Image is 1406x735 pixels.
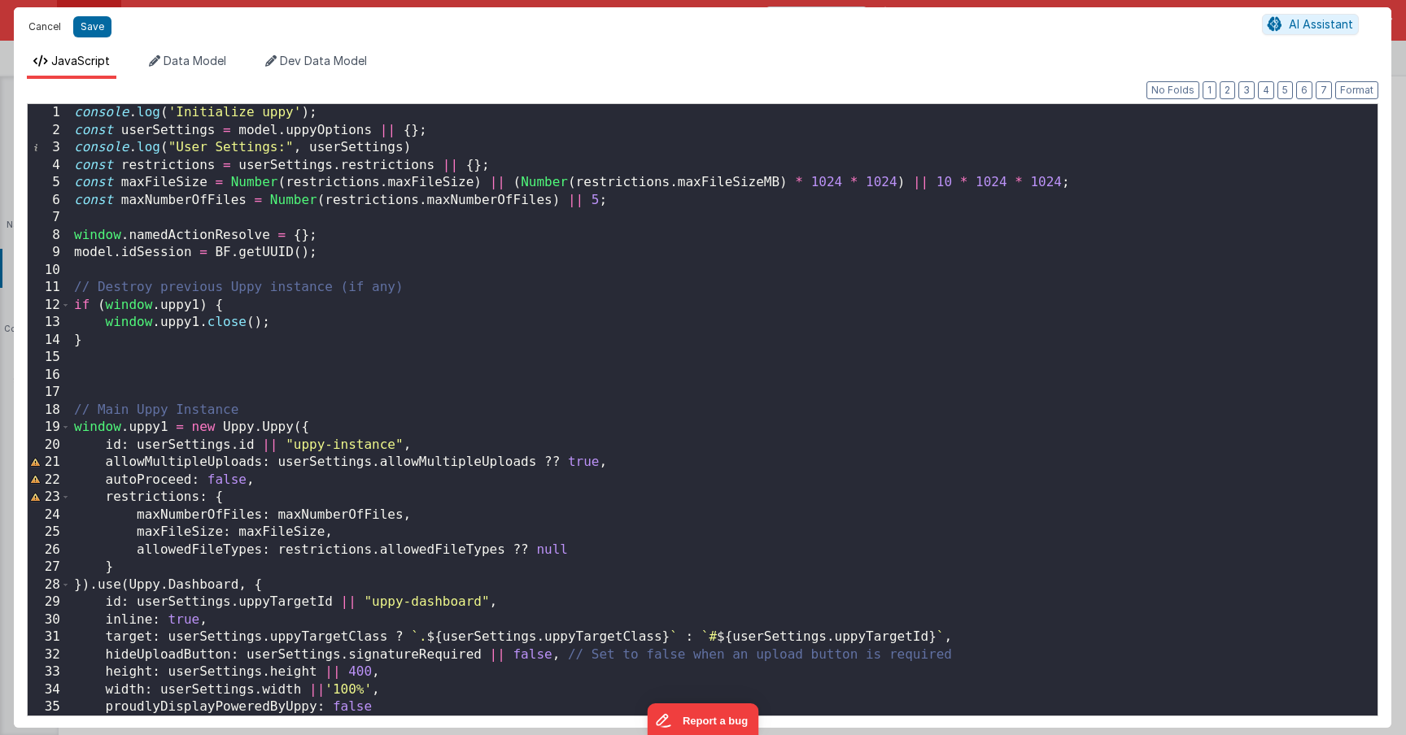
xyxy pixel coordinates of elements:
[28,122,71,140] div: 2
[28,594,71,611] div: 29
[28,663,71,681] div: 33
[28,332,71,350] div: 14
[28,419,71,437] div: 19
[28,174,71,192] div: 5
[28,646,71,664] div: 32
[28,104,71,122] div: 1
[28,524,71,541] div: 25
[28,157,71,175] div: 4
[28,489,71,507] div: 23
[28,541,71,559] div: 26
[28,192,71,210] div: 6
[28,367,71,385] div: 16
[28,559,71,576] div: 27
[20,15,69,38] button: Cancel
[28,262,71,280] div: 10
[28,472,71,489] div: 22
[1277,81,1293,99] button: 5
[28,227,71,245] div: 8
[28,279,71,297] div: 11
[28,698,71,716] div: 35
[28,507,71,524] div: 24
[28,244,71,262] div: 9
[280,54,367,67] span: Dev Data Model
[1316,81,1332,99] button: 7
[28,437,71,454] div: 20
[1258,81,1274,99] button: 4
[164,54,226,67] span: Data Model
[73,16,111,37] button: Save
[1289,17,1353,31] span: AI Assistant
[28,628,71,646] div: 31
[1335,81,1378,99] button: Format
[28,402,71,420] div: 18
[28,454,71,472] div: 21
[51,54,110,67] span: JavaScript
[1146,81,1199,99] button: No Folds
[28,384,71,402] div: 17
[28,209,71,227] div: 7
[28,576,71,594] div: 28
[28,314,71,332] div: 13
[28,297,71,315] div: 12
[28,349,71,367] div: 15
[28,681,71,699] div: 34
[1203,81,1216,99] button: 1
[1220,81,1235,99] button: 2
[1238,81,1255,99] button: 3
[28,611,71,629] div: 30
[28,139,71,157] div: 3
[1296,81,1312,99] button: 6
[1262,14,1359,35] button: AI Assistant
